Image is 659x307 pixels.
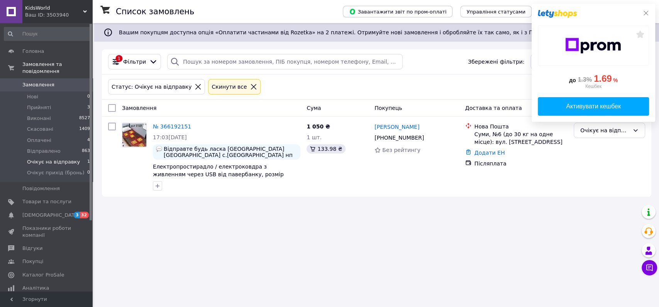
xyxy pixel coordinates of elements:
span: Відправлено [27,148,61,155]
span: 863 [82,148,90,155]
img: Фото товару [122,123,146,147]
h1: Список замовлень [116,7,194,16]
span: 4 [87,137,90,144]
span: Повідомлення [22,185,60,192]
a: № 366192151 [153,123,191,130]
div: Cкинути все [210,83,248,91]
span: Відгуки [22,245,42,252]
span: Очікує на відправку [27,159,80,165]
span: Замовлення [22,81,54,88]
button: Управління статусами [460,6,532,17]
a: Електропростирадло / електроковдра з живленням через USB від павербанку, розмір 160*80см [153,164,284,185]
a: Додати ЕН [474,150,505,156]
span: 0 [87,169,90,176]
span: Доставка та оплата [465,105,522,111]
div: Очікує на відправку [580,126,629,135]
span: Оплачені [27,137,51,144]
span: Без рейтингу [382,147,420,153]
span: Виконані [27,115,51,122]
span: Показники роботи компанії [22,225,71,239]
div: Післяплата [474,160,568,167]
span: 1409 [79,126,90,133]
button: Чат з покупцем [642,260,657,275]
span: Замовлення та повідомлення [22,61,93,75]
span: KidsWorld [25,5,83,12]
span: Завантажити звіт по пром-оплаті [349,8,446,15]
span: Фільтри [123,58,146,66]
span: Товари та послуги [22,198,71,205]
span: 1 [87,159,90,165]
span: 17:03[DATE] [153,134,187,140]
input: Пошук за номером замовлення, ПІБ покупця, номером телефону, Email, номером накладної [167,54,402,69]
div: Суми, №6 (до 30 кг на одне місце): вул. [STREET_ADDRESS] [474,130,568,146]
span: Нові [27,93,38,100]
span: 3 [87,104,90,111]
span: 0 [87,93,90,100]
button: Завантажити звіт по пром-оплаті [343,6,452,17]
span: Вашим покупцям доступна опція «Оплатити частинами від Rozetka» на 2 платежі. Отримуйте нові замов... [119,29,608,35]
div: [PHONE_NUMBER] [373,132,425,143]
span: [DEMOGRAPHIC_DATA] [22,212,80,219]
div: Нова Пошта [474,123,568,130]
input: Пошук [4,27,91,41]
span: 1 050 ₴ [307,123,330,130]
span: Очікує прихід (бронь) [27,169,85,176]
span: Збережені фільтри: [468,58,524,66]
span: Каталог ProSale [22,272,64,278]
span: Cума [307,105,321,111]
span: 32 [80,212,89,218]
div: 133.98 ₴ [307,144,345,153]
span: Головна [22,48,44,55]
span: Покупці [22,258,43,265]
span: Замовлення [122,105,156,111]
div: Ваш ID: 3503940 [25,12,93,19]
a: [PERSON_NAME] [374,123,419,131]
span: 8527 [79,115,90,122]
span: Скасовані [27,126,53,133]
div: Статус: Очікує на відправку [110,83,193,91]
img: :speech_balloon: [156,146,162,152]
span: 1 шт. [307,134,322,140]
span: Покупець [374,105,402,111]
a: Фото товару [122,123,147,147]
span: Прийняті [27,104,51,111]
span: Аналітика [22,285,49,292]
span: Управління статусами [466,9,525,15]
span: 3 [74,212,80,218]
span: Відправте будь ласка [GEOGRAPHIC_DATA] [GEOGRAPHIC_DATA] с.[GEOGRAPHIC_DATA] нп 1. 0663891179. [P... [164,146,297,158]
